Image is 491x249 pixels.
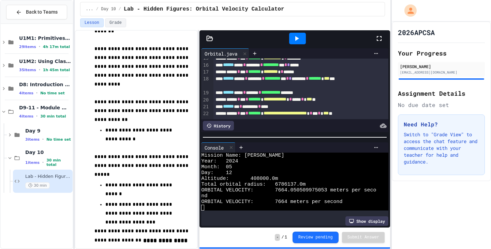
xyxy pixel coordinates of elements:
[46,158,71,167] span: 30 min total
[80,18,104,27] button: Lesson
[19,68,36,72] span: 35 items
[201,182,306,187] span: Total orbital radius: 6786137.0m
[36,113,38,119] span: •
[201,199,342,205] span: ORBITAL VELOCITY: 7664 meters per second
[345,216,388,226] div: Show display
[201,158,238,164] span: Year: 2024
[400,70,483,75] div: [EMAIL_ADDRESS][DOMAIN_NAME]
[398,101,485,109] div: No due date set
[25,160,40,165] span: 1 items
[347,235,380,240] span: Submit Answer
[201,55,210,62] div: 15
[201,104,210,110] div: 21
[119,6,121,12] span: /
[19,81,71,88] span: D8: Introduction to Algorithms
[19,35,71,41] span: U1M1: Primitives, Variables, Basic I/O
[201,164,232,170] span: Month: 05
[201,69,210,76] div: 17
[201,176,278,182] span: Altitude: 408000.0m
[39,44,40,49] span: •
[404,120,479,128] h3: Need Help?
[25,137,40,142] span: 3 items
[201,110,210,124] div: 22
[25,128,71,134] span: Day 9
[46,137,71,142] span: No time set
[42,160,44,165] span: •
[201,62,210,69] div: 16
[275,234,280,241] span: -
[293,232,339,243] button: Review pending
[201,153,284,158] span: Mission Name: [PERSON_NAME]
[19,91,33,95] span: 4 items
[201,193,207,199] span: nd
[124,5,284,13] span: Lab - Hidden Figures: Orbital Velocity Calculator
[397,3,418,18] div: My Account
[96,6,98,12] span: /
[25,149,71,155] span: Day 10
[25,174,71,180] span: Lab - Hidden Figures: Orbital Velocity Calculator
[398,28,435,37] h1: 2026APCSA
[201,76,210,90] div: 18
[201,48,249,59] div: Orbital.java
[39,67,40,73] span: •
[201,97,210,104] div: 20
[26,9,58,16] span: Back to Teams
[201,90,210,96] div: 19
[400,63,483,69] div: [PERSON_NAME]
[201,170,232,176] span: Day: 12
[105,18,126,27] button: Grade
[86,6,93,12] span: ...
[43,45,70,49] span: 4h 17m total
[36,90,38,96] span: •
[40,91,65,95] span: No time set
[101,6,116,12] span: Day 10
[6,5,67,19] button: Back to Teams
[404,131,479,165] p: Switch to "Grade View" to access the chat feature and communicate with your teacher for help and ...
[201,142,236,153] div: Console
[281,235,284,240] span: /
[342,232,385,243] button: Submit Answer
[25,182,50,189] span: 30 min
[40,114,66,119] span: 30 min total
[285,235,287,240] span: 1
[42,137,44,142] span: •
[19,58,71,64] span: U1M2: Using Classes and Objects
[19,105,71,111] span: D9-11 - Module Wrap Up
[398,48,485,58] h2: Your Progress
[203,121,234,130] div: History
[19,114,33,119] span: 4 items
[201,50,241,57] div: Orbital.java
[43,68,70,72] span: 1h 45m total
[398,89,485,98] h2: Assignment Details
[201,144,227,151] div: Console
[19,45,36,49] span: 29 items
[201,187,376,193] span: ORBITAL VELOCITY: 7664.050509975053 meters per seco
